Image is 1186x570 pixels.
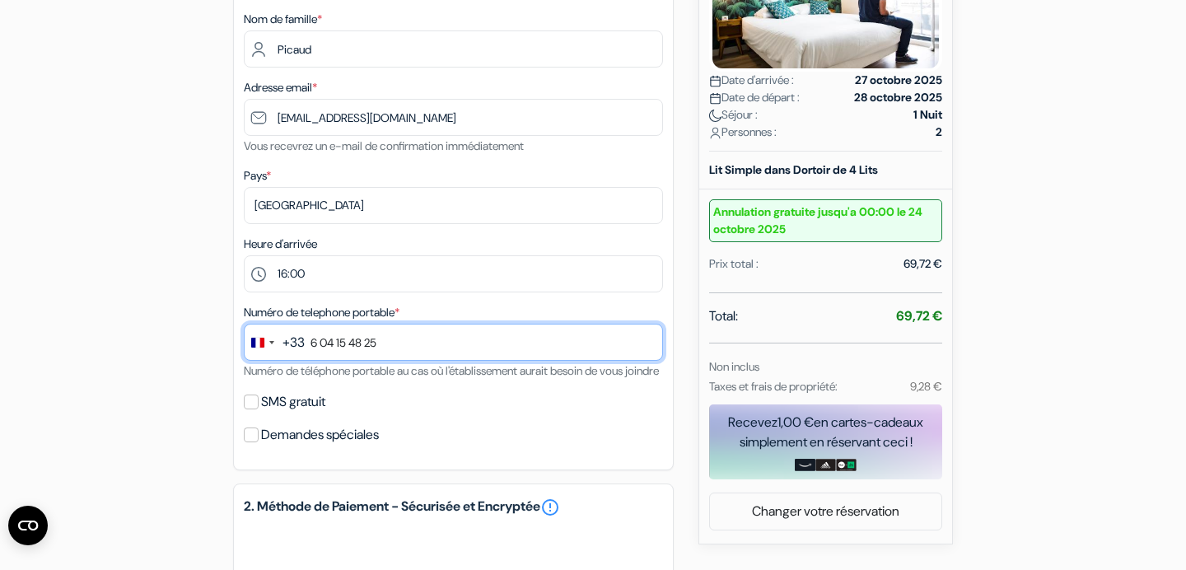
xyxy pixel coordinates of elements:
[795,459,815,472] img: amazon-card-no-text.png
[244,30,663,68] input: Entrer le nom de famille
[261,390,325,413] label: SMS gratuit
[709,106,758,124] span: Séjour :
[913,106,942,124] strong: 1 Nuit
[709,255,759,273] div: Prix total :
[244,79,317,96] label: Adresse email
[244,11,322,28] label: Nom de famille
[244,304,399,321] label: Numéro de telephone portable
[709,110,721,122] img: moon.svg
[709,75,721,87] img: calendar.svg
[261,423,379,446] label: Demandes spéciales
[540,498,560,517] a: error_outline
[709,306,738,326] span: Total:
[244,99,663,136] input: Entrer adresse e-mail
[709,379,838,394] small: Taxes et frais de propriété:
[709,72,794,89] span: Date d'arrivée :
[245,325,305,360] button: Change country, selected France (+33)
[709,359,759,374] small: Non inclus
[709,162,878,177] b: Lit Simple dans Dortoir de 4 Lits
[244,236,317,253] label: Heure d'arrivée
[836,459,857,472] img: uber-uber-eats-card.png
[709,413,942,452] div: Recevez en cartes-cadeaux simplement en réservant ceci !
[709,199,942,242] small: Annulation gratuite jusqu'a 00:00 le 24 octobre 2025
[904,255,942,273] div: 69,72 €
[936,124,942,141] strong: 2
[709,89,800,106] span: Date de départ :
[244,324,663,361] input: 6 12 34 56 78
[896,307,942,325] strong: 69,72 €
[777,413,814,431] span: 1,00 €
[709,127,721,139] img: user_icon.svg
[710,496,941,527] a: Changer votre réservation
[244,498,663,517] h5: 2. Méthode de Paiement - Sécurisée et Encryptée
[709,92,721,105] img: calendar.svg
[8,506,48,545] button: Ouvrir le widget CMP
[244,138,524,153] small: Vous recevrez un e-mail de confirmation immédiatement
[244,167,271,185] label: Pays
[910,379,942,394] small: 9,28 €
[854,89,942,106] strong: 28 octobre 2025
[244,363,659,378] small: Numéro de téléphone portable au cas où l'établissement aurait besoin de vous joindre
[709,124,777,141] span: Personnes :
[282,333,305,353] div: +33
[815,459,836,472] img: adidas-card.png
[855,72,942,89] strong: 27 octobre 2025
